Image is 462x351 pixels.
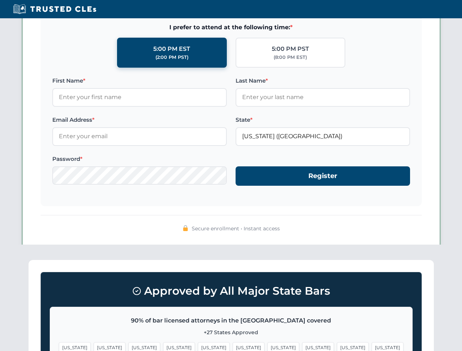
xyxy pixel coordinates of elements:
[52,76,227,85] label: First Name
[236,127,410,146] input: Florida (FL)
[59,328,403,336] p: +27 States Approved
[59,316,403,325] p: 90% of bar licensed attorneys in the [GEOGRAPHIC_DATA] covered
[50,281,413,301] h3: Approved by All Major State Bars
[52,127,227,146] input: Enter your email
[52,116,227,124] label: Email Address
[236,116,410,124] label: State
[52,23,410,32] span: I prefer to attend at the following time:
[236,76,410,85] label: Last Name
[274,54,307,61] div: (8:00 PM EST)
[236,166,410,186] button: Register
[155,54,188,61] div: (2:00 PM PST)
[272,44,309,54] div: 5:00 PM PST
[52,155,227,163] label: Password
[192,224,280,233] span: Secure enrollment • Instant access
[236,88,410,106] input: Enter your last name
[153,44,190,54] div: 5:00 PM EST
[11,4,98,15] img: Trusted CLEs
[52,88,227,106] input: Enter your first name
[183,225,188,231] img: 🔒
